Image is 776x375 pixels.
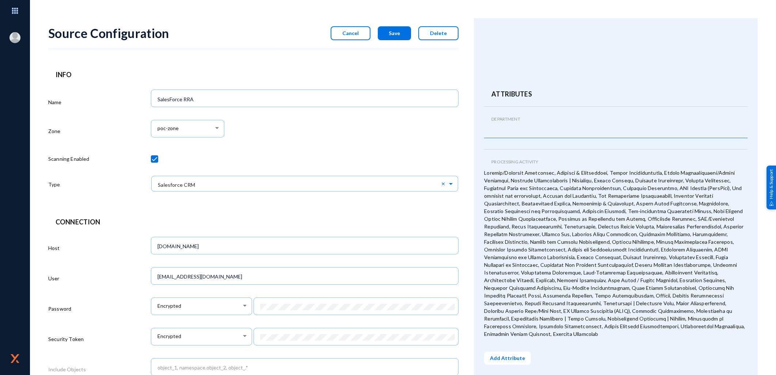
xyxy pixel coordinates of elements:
label: Include Objects [48,365,86,373]
span: Cancel [342,30,359,36]
label: Host [48,244,60,252]
img: help_support.svg [769,201,774,206]
input: test@divebell.com [157,273,454,280]
span: Loremip/Dolorsit Ametconsec, Adipisci & Elitseddoei, Tempor Incididuntutla, Etdolo Magnaaliquaeni... [484,169,747,338]
label: Scanning Enabled [48,155,90,163]
input: object_1, namespace.object_2, object_.* [157,364,454,371]
span: Delete [430,30,447,36]
header: Department [491,116,740,122]
label: Type [48,181,60,188]
button: Cancel [331,26,370,40]
div: Source Configuration [48,26,169,41]
span: Encrypted [157,333,181,340]
div: Help & Support [767,166,776,209]
img: app launcher [4,3,26,19]
header: Processing Activity [491,159,740,165]
label: Zone [48,127,61,135]
span: poc-zone [157,125,179,132]
label: User [48,274,60,282]
span: Add Attribute [490,355,525,361]
header: Connection [56,217,451,227]
header: Info [56,70,451,80]
header: Attributes [491,89,740,99]
img: blank-profile-picture.png [9,32,20,43]
label: Name [48,98,62,106]
button: Add Attribute [484,352,531,365]
button: Delete [418,26,459,40]
label: Password [48,305,71,312]
input: login.salesforce.com [157,243,454,250]
span: Save [389,30,400,36]
button: Save [378,26,411,40]
span: Clear all [441,180,448,187]
span: Encrypted [157,303,181,309]
label: Security Token [48,335,84,343]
